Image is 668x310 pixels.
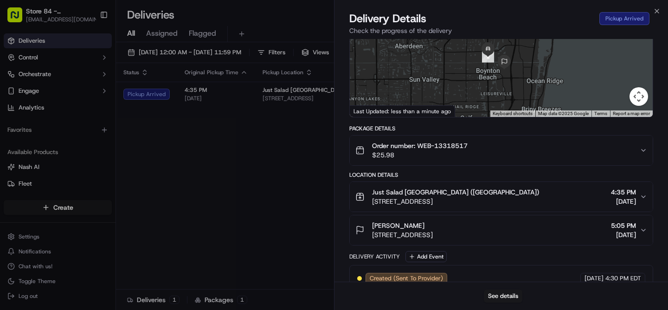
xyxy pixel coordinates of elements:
span: Order number: WEB-13318517 [372,141,468,150]
span: Created (Sent To Provider) [370,274,443,283]
a: Report a map error [613,111,650,116]
span: Map data ©2025 Google [538,111,589,116]
button: Keyboard shortcuts [493,110,533,117]
button: See details [484,290,522,303]
input: Got a question? Start typing here... [24,60,167,70]
img: Google [352,105,383,117]
button: Order number: WEB-13318517$25.98 [350,136,653,165]
a: Open this area in Google Maps (opens a new window) [352,105,383,117]
span: [STREET_ADDRESS] [372,197,539,206]
div: We're available if you need us! [32,98,117,105]
div: Start new chat [32,89,152,98]
div: Delivery Activity [349,253,400,260]
div: Package Details [349,125,653,132]
span: Just Salad [GEOGRAPHIC_DATA] ([GEOGRAPHIC_DATA]) [372,187,539,197]
span: [STREET_ADDRESS] [372,230,433,239]
span: [DATE] [611,230,636,239]
button: [PERSON_NAME][STREET_ADDRESS]5:05 PM[DATE] [350,215,653,245]
img: 1736555255976-a54dd68f-1ca7-489b-9aae-adbdc363a1c4 [9,89,26,105]
span: 4:30 PM EDT [605,274,641,283]
div: 💻 [78,136,86,143]
a: Powered byPylon [65,157,112,164]
span: 5:05 PM [611,221,636,230]
span: API Documentation [88,135,149,144]
span: $25.98 [372,150,468,160]
button: Add Event [405,251,447,262]
span: Pylon [92,157,112,164]
span: [PERSON_NAME] [372,221,424,230]
span: 4:35 PM [611,187,636,197]
img: Nash [9,9,28,28]
a: 💻API Documentation [75,131,153,148]
button: Just Salad [GEOGRAPHIC_DATA] ([GEOGRAPHIC_DATA])[STREET_ADDRESS]4:35 PM[DATE] [350,182,653,212]
span: [DATE] [584,274,604,283]
div: Last Updated: less than a minute ago [350,105,455,117]
span: [DATE] [611,197,636,206]
button: Start new chat [158,91,169,103]
p: Welcome 👋 [9,37,169,52]
span: Delivery Details [349,11,426,26]
div: 📗 [9,136,17,143]
a: Terms (opens in new tab) [594,111,607,116]
span: Knowledge Base [19,135,71,144]
button: Map camera controls [629,87,648,106]
a: 📗Knowledge Base [6,131,75,148]
p: Check the progress of the delivery [349,26,653,35]
div: Location Details [349,171,653,179]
